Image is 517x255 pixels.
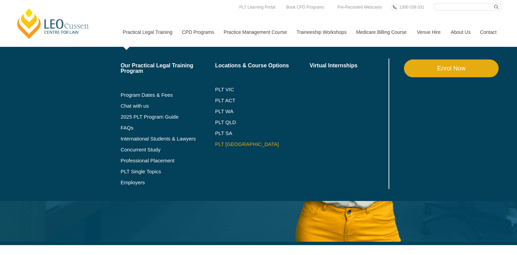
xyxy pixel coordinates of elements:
[215,63,310,68] a: Locations & Course Options
[351,17,412,47] a: Medicare Billing Course
[118,17,177,47] a: Practical Legal Training
[121,92,215,98] a: Program Dates & Fees
[404,59,499,77] a: Enrol Now
[310,63,387,68] a: Virtual Internships
[121,103,215,109] a: Chat with us
[121,114,198,120] a: 2025 PLT Program Guide
[412,17,446,47] a: Venue Hire
[399,5,424,10] span: 1300 039 031
[219,17,291,47] a: Practice Management Course
[291,17,351,47] a: Traineeship Workshops
[121,180,215,185] a: Employers
[121,136,215,142] a: International Students & Lawyers
[215,142,310,147] a: PLT [GEOGRAPHIC_DATA]
[121,158,215,163] a: Professional Placement
[215,98,310,103] a: PLT ACT
[177,17,218,47] a: CPD Programs
[237,3,277,11] a: PLT Learning Portal
[475,17,502,47] a: Contact
[215,87,310,92] a: PLT VIC
[121,125,215,131] a: FAQs
[121,169,215,174] a: PLT Single Topics
[121,147,215,152] a: Concurrent Study
[215,131,310,136] a: PLT SA
[336,3,384,11] a: Pre-Recorded Webcasts
[15,8,91,40] a: [PERSON_NAME] Centre for Law
[446,17,475,47] a: About Us
[215,109,292,114] a: PLT WA
[284,3,326,11] a: Book CPD Programs
[397,3,426,11] a: 1300 039 031
[121,63,215,74] a: Our Practical Legal Training Program
[215,120,310,125] a: PLT QLD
